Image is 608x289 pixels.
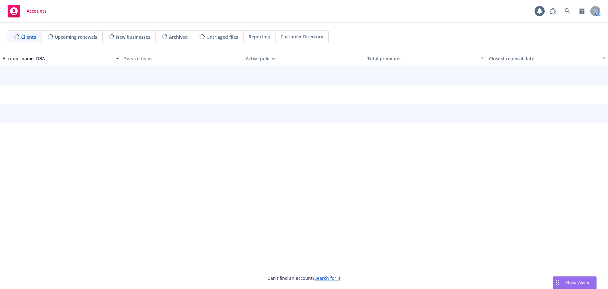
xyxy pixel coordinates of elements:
span: Archived [169,34,188,40]
span: Untriaged files [206,34,238,40]
button: Total premiums [365,51,486,66]
button: Closest renewal date [486,51,608,66]
div: Service team [124,55,241,62]
div: Total premiums [367,55,477,62]
div: Active policies [246,55,362,62]
button: Service team [122,51,243,66]
a: Switch app [576,5,588,17]
span: Nova Assist [566,280,591,285]
a: Search for it [314,275,340,281]
span: Upcoming renewals [55,34,97,40]
div: Drag to move [553,277,561,289]
a: Report a Bug [547,5,559,17]
span: Accounts [27,9,47,14]
span: Can't find an account? [268,275,340,281]
button: Active policies [243,51,365,66]
div: Account name, DBA [3,55,112,62]
span: New businesses [116,34,150,40]
span: Reporting [249,33,270,40]
button: Nova Assist [553,276,597,289]
a: Accounts [5,2,49,20]
div: Closest renewal date [489,55,598,62]
span: Clients [21,34,36,40]
span: Customer Directory [281,33,323,40]
a: Search [561,5,574,17]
